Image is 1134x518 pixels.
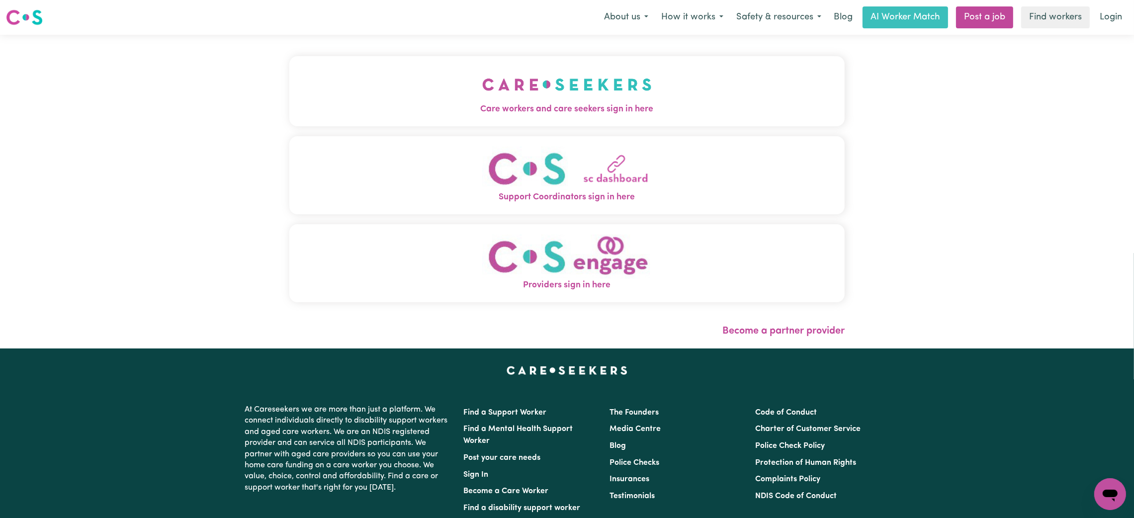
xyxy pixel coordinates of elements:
[289,279,845,292] span: Providers sign in here
[6,6,43,29] a: Careseekers logo
[610,442,626,450] a: Blog
[755,492,837,500] a: NDIS Code of Conduct
[755,475,820,483] a: Complaints Policy
[464,454,541,462] a: Post your care needs
[610,409,659,417] a: The Founders
[507,366,627,374] a: Careseekers home page
[464,504,581,512] a: Find a disability support worker
[598,7,655,28] button: About us
[755,425,861,433] a: Charter of Customer Service
[289,191,845,204] span: Support Coordinators sign in here
[863,6,948,28] a: AI Worker Match
[722,326,845,336] a: Become a partner provider
[610,475,649,483] a: Insurances
[245,400,452,497] p: At Careseekers we are more than just a platform. We connect individuals directly to disability su...
[464,487,549,495] a: Become a Care Worker
[610,425,661,433] a: Media Centre
[1094,6,1128,28] a: Login
[730,7,828,28] button: Safety & resources
[289,136,845,214] button: Support Coordinators sign in here
[6,8,43,26] img: Careseekers logo
[610,459,659,467] a: Police Checks
[1094,478,1126,510] iframe: Button to launch messaging window, conversation in progress
[289,56,845,126] button: Care workers and care seekers sign in here
[956,6,1013,28] a: Post a job
[289,224,845,302] button: Providers sign in here
[1021,6,1090,28] a: Find workers
[755,459,856,467] a: Protection of Human Rights
[755,409,817,417] a: Code of Conduct
[464,425,573,445] a: Find a Mental Health Support Worker
[289,103,845,116] span: Care workers and care seekers sign in here
[610,492,655,500] a: Testimonials
[464,471,489,479] a: Sign In
[755,442,825,450] a: Police Check Policy
[655,7,730,28] button: How it works
[828,6,859,28] a: Blog
[464,409,547,417] a: Find a Support Worker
